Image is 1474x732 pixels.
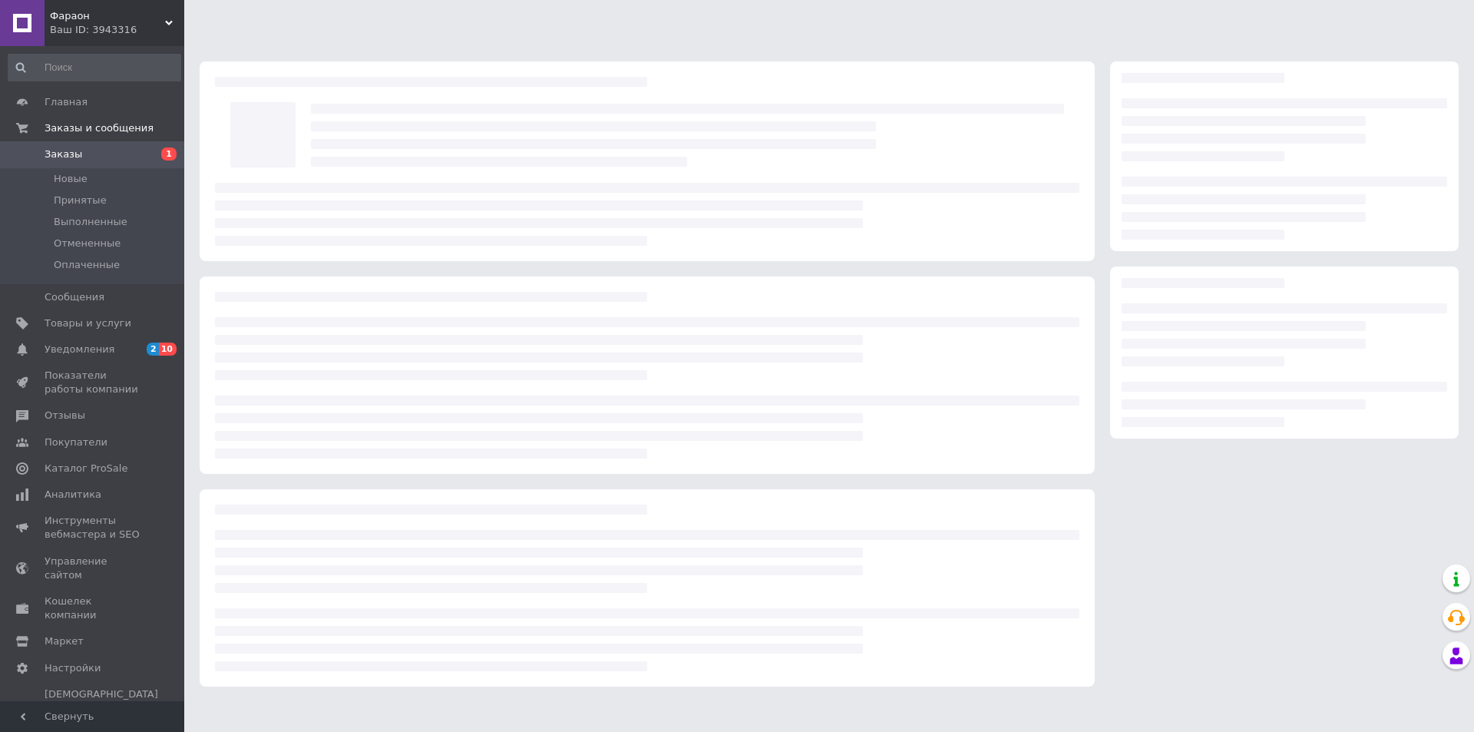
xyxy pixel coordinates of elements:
[8,54,181,81] input: Поиск
[50,9,165,23] span: Фараон
[54,194,107,207] span: Принятые
[45,514,142,542] span: Инструменты вебмастера и SEO
[45,290,104,304] span: Сообщения
[147,343,159,356] span: 2
[45,316,131,330] span: Товары и услуги
[45,369,142,396] span: Показатели работы компании
[45,555,142,582] span: Управление сайтом
[45,634,84,648] span: Маркет
[45,95,88,109] span: Главная
[45,409,85,422] span: Отзывы
[45,687,158,730] span: [DEMOGRAPHIC_DATA] и счета
[45,595,142,622] span: Кошелек компании
[45,462,127,475] span: Каталог ProSale
[159,343,177,356] span: 10
[54,237,121,250] span: Отмененные
[45,436,107,449] span: Покупатели
[45,661,101,675] span: Настройки
[54,258,120,272] span: Оплаченные
[45,147,82,161] span: Заказы
[50,23,184,37] div: Ваш ID: 3943316
[45,488,101,502] span: Аналитика
[45,121,154,135] span: Заказы и сообщения
[54,172,88,186] span: Новые
[54,215,127,229] span: Выполненные
[161,147,177,161] span: 1
[45,343,114,356] span: Уведомления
